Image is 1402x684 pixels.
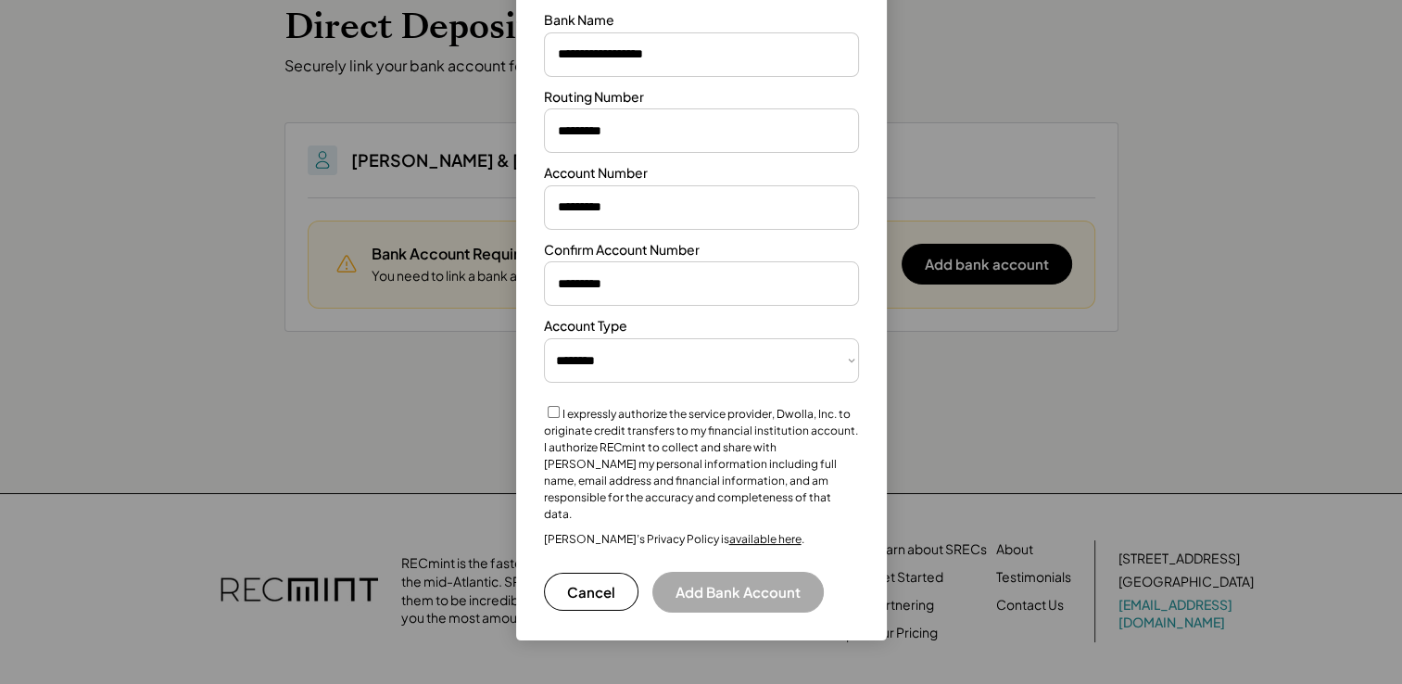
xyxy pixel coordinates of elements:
[544,573,638,611] button: Cancel
[544,164,648,183] div: Account Number
[544,317,627,336] div: Account Type
[544,88,644,107] div: Routing Number
[544,11,614,30] div: Bank Name
[729,532,802,546] a: available here
[544,241,700,260] div: Confirm Account Number
[652,572,824,613] button: Add Bank Account
[544,532,804,547] div: [PERSON_NAME]’s Privacy Policy is .
[544,407,858,521] label: I expressly authorize the service provider, Dwolla, Inc. to originate credit transfers to my fina...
